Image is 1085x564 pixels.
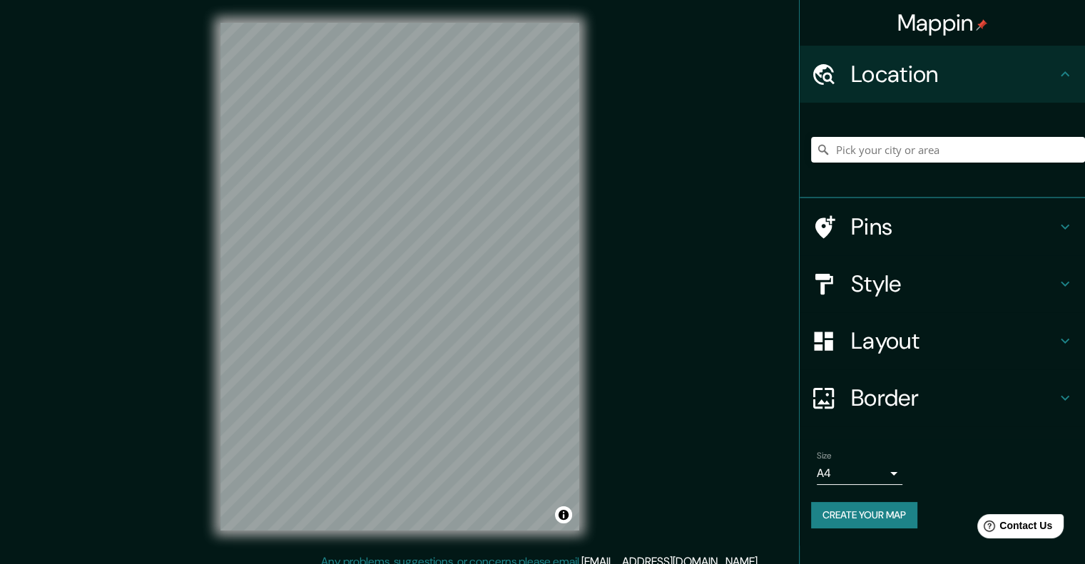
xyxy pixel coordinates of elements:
[811,137,1085,163] input: Pick your city or area
[220,23,579,530] canvas: Map
[851,384,1056,412] h4: Border
[817,462,902,485] div: A4
[851,60,1056,88] h4: Location
[851,270,1056,298] h4: Style
[800,46,1085,103] div: Location
[817,450,832,462] label: Size
[897,9,988,37] h4: Mappin
[800,255,1085,312] div: Style
[555,506,572,523] button: Toggle attribution
[851,212,1056,241] h4: Pins
[800,198,1085,255] div: Pins
[958,508,1069,548] iframe: Help widget launcher
[800,312,1085,369] div: Layout
[851,327,1056,355] h4: Layout
[800,369,1085,426] div: Border
[976,19,987,31] img: pin-icon.png
[811,502,917,528] button: Create your map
